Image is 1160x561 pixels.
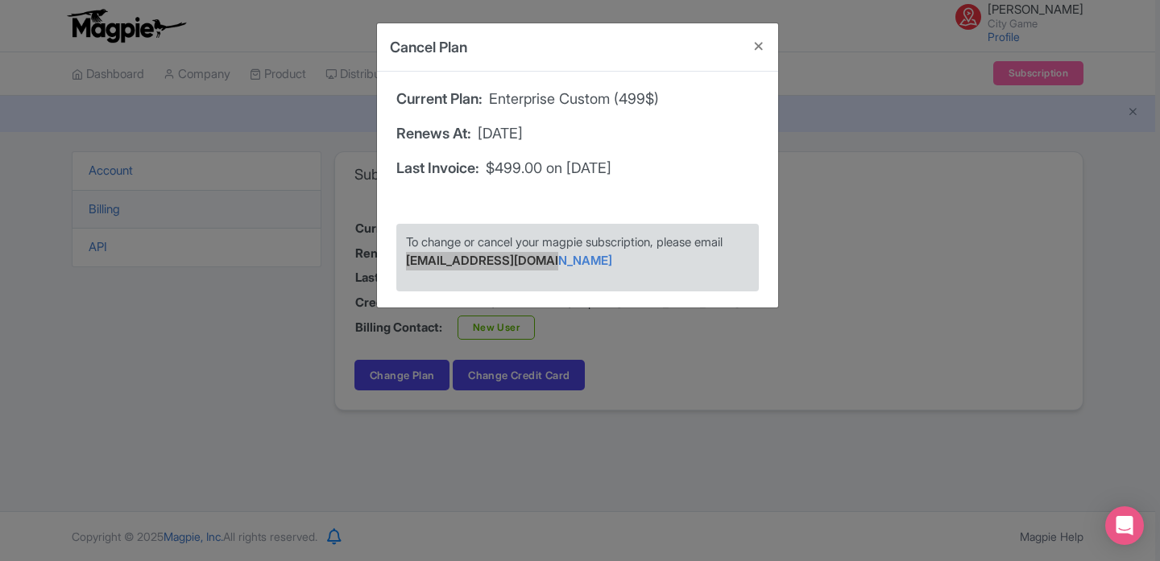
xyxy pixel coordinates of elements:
span: $499.00 on [DATE] [486,157,611,179]
span: Last Invoice: [396,157,479,179]
a: [EMAIL_ADDRESS][DOMAIN_NAME] [406,253,612,268]
span: To change or cancel your magpie subscription, please email [406,234,723,250]
span: [DATE] [478,122,523,144]
span: Current Plan: [396,88,483,109]
div: Open Intercom Messenger [1105,506,1144,545]
button: Close [739,23,778,69]
h4: Cancel Plan [390,36,467,58]
span: Renews At: [396,122,471,144]
span: Enterprise Custom (499$) [489,88,659,109]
